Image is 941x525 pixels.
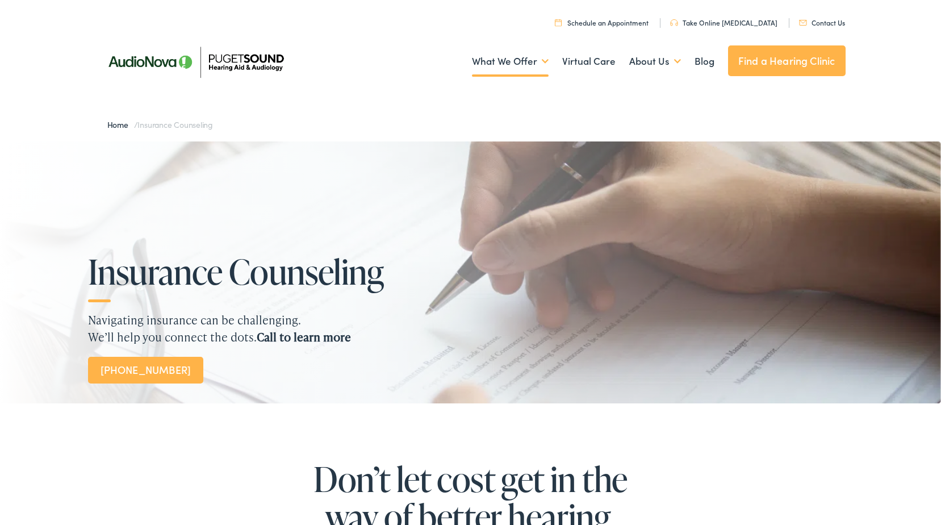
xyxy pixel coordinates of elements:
img: utility icon [555,19,562,26]
a: Virtual Care [562,40,616,82]
a: What We Offer [472,40,549,82]
h1: Insurance Counseling [88,253,406,290]
a: About Us [629,40,681,82]
a: Take Online [MEDICAL_DATA] [670,18,777,27]
a: Contact Us [799,18,845,27]
a: Schedule an Appointment [555,18,649,27]
span: / [107,119,214,130]
a: Home [107,119,134,130]
a: [PHONE_NUMBER] [88,357,203,384]
span: Insurance Counseling [137,119,213,130]
strong: Call to learn more [257,329,351,345]
a: Blog [695,40,714,82]
img: utility icon [670,19,678,26]
img: utility icon [799,20,807,26]
a: Find a Hearing Clinic [728,45,846,76]
p: Navigating insurance can be challenging. We’ll help you connect the dots. [88,311,853,345]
